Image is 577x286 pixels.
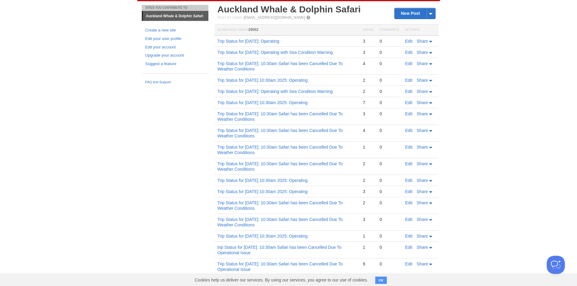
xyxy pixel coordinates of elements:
span: Share [417,200,428,205]
a: Edit your user profile [145,36,205,42]
span: 29062 [248,28,258,32]
div: 0 [380,61,399,66]
a: Trip Status for [DATE]: 10:30am Safari has been Cancelled Due To Weather Conditions [217,111,343,122]
a: New Post [395,8,435,19]
div: 0 [380,217,399,222]
th: Actions [402,25,439,36]
div: 3 [363,38,373,44]
a: Edit [405,200,413,205]
a: Trip Status for [DATE]: Operating with Sea Condition Warning [217,89,333,94]
div: 0 [380,128,399,133]
a: Trip Status for [DATE] 10:30am 2025: Operating [217,78,308,83]
div: 1 [363,245,373,250]
a: Trip Status for [DATE]: 10:30am Safari has been Cancelled Due To Weather Conditions [217,61,343,71]
span: Cookies help us deliver our services. By using our services, you agree to our use of cookies. [189,274,374,286]
a: Trip Status for [DATE]: 10:30am Safari has been Cancelled Due To Weather Conditions [217,145,343,155]
a: Trip Status for [DATE]: 10:30am Safari has been Cancelled Due To Operational Issue [217,261,343,272]
a: Trip Status for [DATE]: Operating [217,39,280,44]
div: 4 [363,128,373,133]
div: 2 [363,77,373,83]
a: [EMAIL_ADDRESS][DOMAIN_NAME] [244,15,305,20]
a: Edit [405,61,413,66]
div: 0 [380,38,399,44]
a: Edit [405,100,413,105]
span: Share [417,189,428,194]
th: Comments [376,25,402,36]
li: Sites You Contribute To [142,5,208,11]
div: 0 [380,77,399,83]
a: Edit [405,178,413,183]
iframe: Help Scout Beacon - Open [547,256,565,274]
div: 7 [363,100,373,105]
div: 0 [380,200,399,205]
span: Share [417,234,428,238]
span: Share [417,217,428,222]
span: Share [417,100,428,105]
span: Share [417,50,428,55]
a: Auckland Whale & Dolphin Safari [217,4,361,14]
div: 2 [363,89,373,94]
a: Edit [405,50,413,55]
span: Share [417,61,428,66]
div: 3 [363,217,373,222]
div: 4 [363,61,373,66]
span: Share [417,161,428,166]
a: Edit [405,128,413,133]
div: 1 [363,233,373,239]
a: Edit [405,78,413,83]
div: 3 [363,50,373,55]
div: 0 [380,50,399,55]
a: Edit [405,245,413,250]
span: Share [417,128,428,133]
a: Edit [405,111,413,116]
a: Trip Status for [DATE] 10:30am 2025: Operating [217,189,308,194]
div: 0 [380,178,399,183]
a: Edit [405,234,413,238]
div: 0 [380,100,399,105]
div: 3 [363,111,373,117]
a: Trip Status for [DATE]: 10:30am Safari has been Cancelled Due To Weather Conditions [217,200,343,211]
th: Views [360,25,376,36]
div: 0 [380,111,399,117]
a: Trip Status for [DATE] 10:30am 2025: Operating [217,178,308,183]
a: Trip Status for [DATE]: 10:30am Safari has been Cancelled Due To Weather Conditions [217,217,343,227]
div: 2 [363,200,373,205]
a: Trip Status for [DATE]: 10:30am Safari has been Cancelled Due To Weather Conditions [217,128,343,138]
div: 0 [380,89,399,94]
a: Edit [405,261,413,266]
a: Trip Status for [DATE]: Operating with Sea Condition Warning [217,50,333,55]
span: Share [417,78,428,83]
span: Share [417,111,428,116]
a: Edit [405,145,413,150]
a: Edit your account [145,44,205,51]
a: Suggest a feature [145,61,205,67]
div: 0 [380,161,399,166]
a: Edit [405,189,413,194]
a: Edit [405,217,413,222]
a: Edit [405,39,413,44]
div: 1 [363,144,373,150]
div: 0 [380,144,399,150]
a: Create a new site [145,27,205,34]
button: OK [375,277,387,284]
a: Upgrade your account [145,52,205,59]
span: Share [417,145,428,150]
a: Edit [405,161,413,166]
span: Post by Email [217,16,243,19]
th: Homepage Views [214,25,360,36]
a: Trip Status for [DATE]: 10:30am Safari has been Cancelled Due To Weather Conditions [217,161,343,172]
a: Trip Status for [DATE] 10:30am 2025: Operating [217,100,308,105]
a: FAQ and Support [145,80,205,85]
a: Edit [405,89,413,94]
div: 9 [363,261,373,267]
div: 2 [363,161,373,166]
a: trip Status for [DATE]: 10:30am Safari has been Cancelled Due To Operational Issue [217,245,342,255]
span: Share [417,245,428,250]
div: 0 [380,245,399,250]
span: Share [417,89,428,94]
div: 0 [380,261,399,267]
div: 0 [380,233,399,239]
span: Share [417,261,428,266]
span: Share [417,178,428,183]
span: Share [417,39,428,44]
